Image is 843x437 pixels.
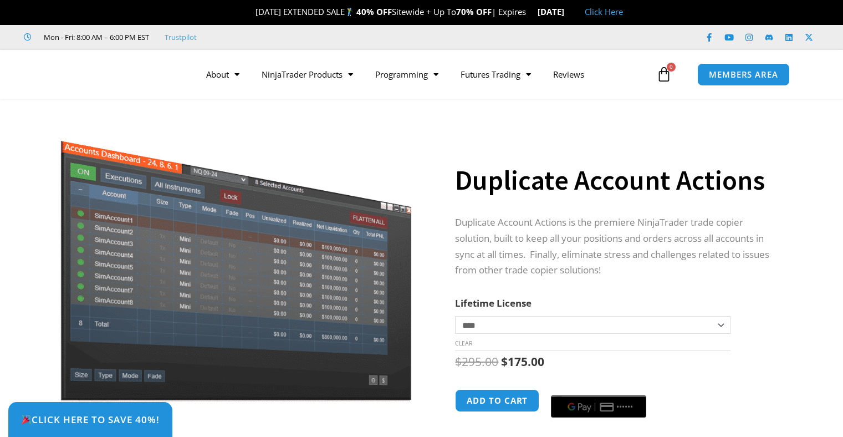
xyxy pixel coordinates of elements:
[501,354,508,369] span: $
[8,402,172,437] a: 🎉Click Here to save 40%!
[345,8,354,16] img: 🏌️‍♂️
[251,62,364,87] a: NinjaTrader Products
[449,62,542,87] a: Futures Trading
[455,339,472,347] a: Clear options
[565,8,573,16] img: 🏭
[455,389,539,412] button: Add to cart
[501,354,544,369] bdi: 175.00
[551,395,646,418] button: Buy with GPay
[21,415,160,424] span: Click Here to save 40%!
[585,6,623,17] a: Click Here
[165,31,197,44] a: Trustpilot
[667,63,676,72] span: 0
[455,354,498,369] bdi: 295.00
[697,63,790,86] a: MEMBERS AREA
[41,54,160,94] img: LogoAI | Affordable Indicators – NinjaTrader
[22,415,31,424] img: 🎉
[456,6,492,17] strong: 70% OFF
[527,8,535,16] img: ⌛
[455,354,462,369] span: $
[247,8,255,16] img: 🎉
[58,118,414,402] img: Screenshot 2024-08-26 15414455555
[244,6,538,17] span: [DATE] EXTENDED SALE Sitewide + Up To | Expires
[364,62,449,87] a: Programming
[195,62,251,87] a: About
[455,215,779,279] p: Duplicate Account Actions is the premiere NinjaTrader trade copier solution, built to keep all yo...
[549,388,648,389] iframe: Secure payment input frame
[709,70,778,79] span: MEMBERS AREA
[542,62,595,87] a: Reviews
[538,6,574,17] strong: [DATE]
[41,31,149,44] span: Mon - Fri: 8:00 AM – 6:00 PM EST
[195,62,653,87] nav: Menu
[455,161,779,200] h1: Duplicate Account Actions
[640,58,688,90] a: 0
[455,297,532,309] label: Lifetime License
[356,6,392,17] strong: 40% OFF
